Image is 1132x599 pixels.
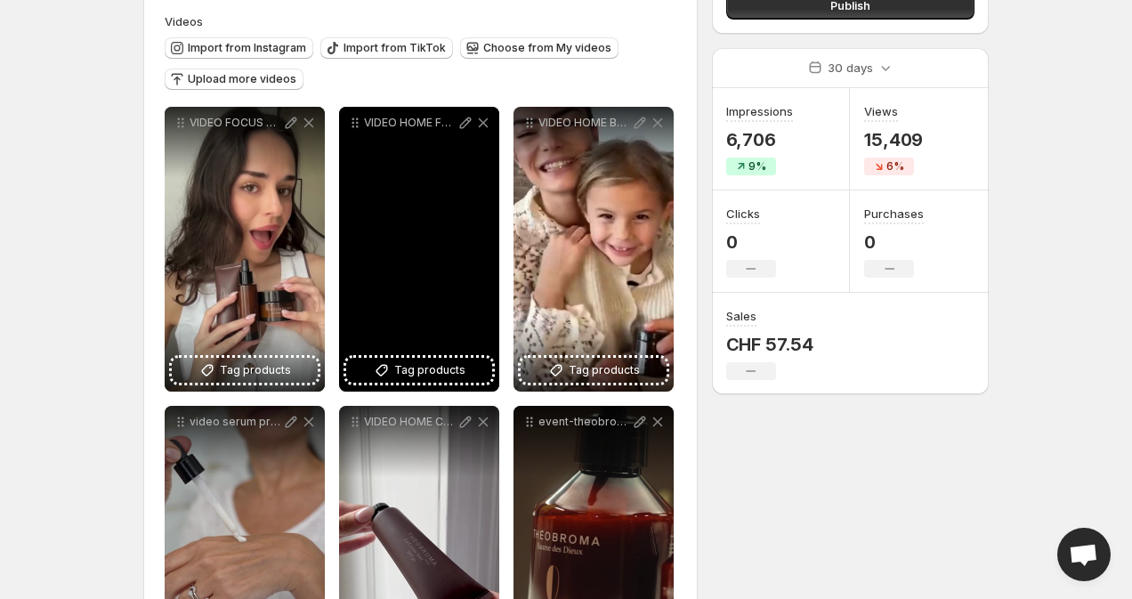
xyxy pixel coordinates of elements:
[538,415,631,429] p: event-theobroma-2024
[364,116,457,130] p: VIDEO HOME FOCUS SERUM
[864,102,898,120] h3: Views
[346,358,492,383] button: Tag products
[726,129,793,150] p: 6,706
[521,358,667,383] button: Tag products
[188,41,306,55] span: Import from Instagram
[1057,528,1111,581] a: Open chat
[828,59,873,77] p: 30 days
[864,205,924,223] h3: Purchases
[165,69,303,90] button: Upload more videos
[748,159,766,174] span: 9%
[165,14,203,28] span: Videos
[339,107,499,392] div: VIDEO HOME FOCUS SERUMTag products
[513,107,674,392] div: VIDEO HOME BDDTag products
[460,37,619,59] button: Choose from My videos
[188,72,296,86] span: Upload more videos
[344,41,446,55] span: Import from TikTok
[864,231,924,253] p: 0
[726,205,760,223] h3: Clicks
[172,358,318,383] button: Tag products
[190,116,282,130] p: VIDEO FOCUS PRODUITS ANTI-AGE
[364,415,457,429] p: VIDEO HOME CREME JOUR
[569,361,640,379] span: Tag products
[886,159,904,174] span: 6%
[165,37,313,59] button: Import from Instagram
[220,361,291,379] span: Tag products
[165,107,325,392] div: VIDEO FOCUS PRODUITS ANTI-AGETag products
[726,307,756,325] h3: Sales
[864,129,923,150] p: 15,409
[320,37,453,59] button: Import from TikTok
[726,231,776,253] p: 0
[190,415,282,429] p: video serum profil plus age
[394,361,465,379] span: Tag products
[726,102,793,120] h3: Impressions
[538,116,631,130] p: VIDEO HOME BDD
[483,41,611,55] span: Choose from My videos
[726,334,813,355] p: CHF 57.54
